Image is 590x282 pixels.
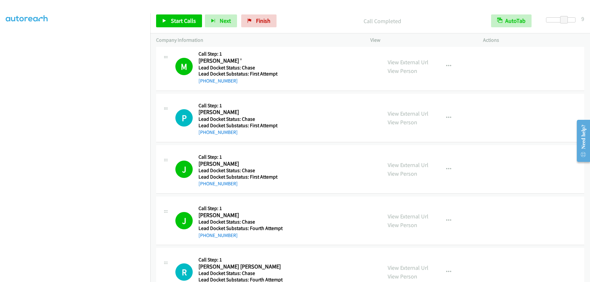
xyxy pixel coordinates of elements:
h1: M [175,58,193,75]
h5: Call Step: 1 [198,102,277,109]
a: View External Url [388,264,428,271]
h1: P [175,109,193,127]
a: View External Url [388,213,428,220]
h5: Lead Docket Status: Chase [198,270,283,277]
button: AutoTab [491,14,532,27]
h5: Lead Docket Status: Chase [198,116,277,122]
a: [PHONE_NUMBER] [198,181,238,187]
iframe: Resource Center [571,115,590,166]
span: Start Calls [171,17,196,24]
button: Next [205,14,237,27]
a: View External Url [388,110,428,117]
p: View [370,36,471,44]
a: [PHONE_NUMBER] [198,232,238,238]
a: View Person [388,119,417,126]
p: Actions [483,36,584,44]
h5: Call Step: 1 [198,154,277,160]
a: View Person [388,67,417,75]
h5: Call Step: 1 [198,205,283,212]
h5: Lead Docket Substatus: First Attempt [198,122,277,129]
span: Finish [256,17,270,24]
h5: Lead Docket Status: Chase [198,219,283,225]
h5: Call Step: 1 [198,51,277,57]
a: Finish [241,14,277,27]
h5: Lead Docket Status: Chase [198,167,277,174]
div: The call is yet to be attempted [175,109,193,127]
a: Start Calls [156,14,202,27]
a: View External Url [388,58,428,66]
div: The call is yet to be attempted [175,263,193,281]
h1: R [175,263,193,281]
span: Next [220,17,231,24]
h5: Lead Docket Substatus: First Attempt [198,174,277,180]
a: [PHONE_NUMBER] [198,129,238,135]
h5: Lead Docket Substatus: Fourth Attempt [198,225,283,232]
a: View Person [388,273,417,280]
a: View Person [388,170,417,177]
h5: Lead Docket Substatus: First Attempt [198,71,277,77]
h2: [PERSON_NAME] [PERSON_NAME] [198,263,283,270]
h2: [PERSON_NAME] [198,212,283,219]
p: Company Information [156,36,359,44]
h1: J [175,212,193,229]
h5: Call Step: 1 [198,257,283,263]
a: View External Url [388,161,428,169]
h1: J [175,161,193,178]
h2: [PERSON_NAME] [198,160,277,168]
p: Call Completed [285,17,480,25]
a: View Person [388,221,417,229]
a: [PHONE_NUMBER] [198,78,238,84]
div: 9 [581,14,584,23]
h5: Lead Docket Status: Chase [198,65,277,71]
h2: [PERSON_NAME] ' [198,57,277,65]
h2: [PERSON_NAME] [198,109,277,116]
